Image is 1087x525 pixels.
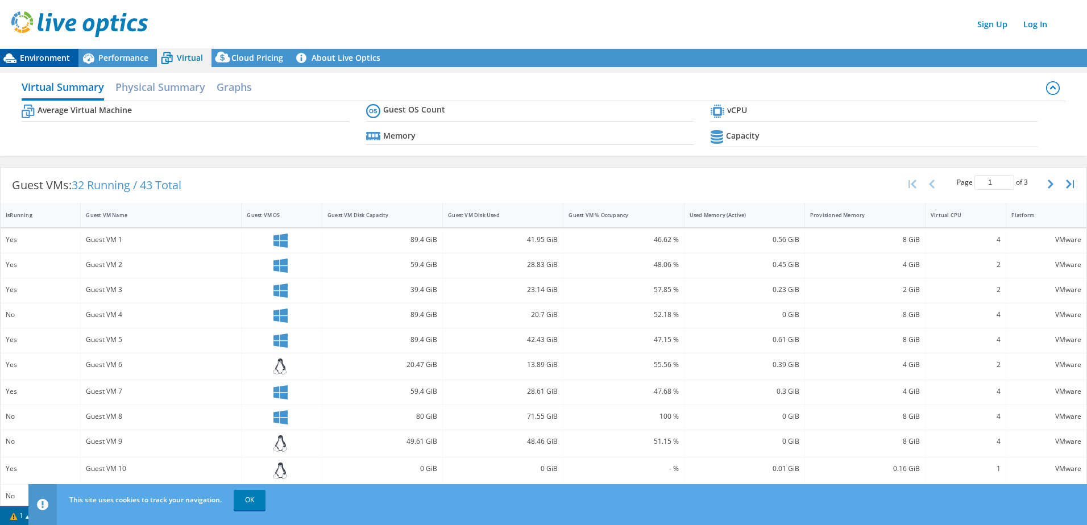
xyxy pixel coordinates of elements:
div: 2 [931,259,1000,271]
h2: Graphs [217,76,252,98]
div: 51.15 % [569,435,678,448]
h2: Virtual Summary [22,76,104,101]
div: No [6,490,75,502]
div: Yes [6,284,75,296]
div: 0.45 GiB [690,259,799,271]
div: 0.39 GiB [690,359,799,371]
div: Guest VM % Occupancy [569,211,665,219]
div: 4 [931,385,1000,398]
div: Guest VM 8 [86,410,236,423]
div: 49.61 GiB [327,435,437,448]
div: 48.06 % [569,259,678,271]
div: No [6,435,75,448]
b: Average Virtual Machine [38,105,132,116]
img: live_optics_svg.svg [11,11,148,37]
div: 4 [931,309,1000,321]
div: VMware [1011,334,1081,346]
div: Guest VM 10 [86,463,236,475]
span: Virtual [177,52,203,63]
div: 42.43 GiB [448,334,558,346]
div: No [6,410,75,423]
div: 0 GiB [690,435,799,448]
div: VMware [1011,410,1081,423]
div: 0.56 GiB [690,234,799,246]
div: 4 [931,410,1000,423]
b: Memory [383,130,416,141]
a: OK [234,490,265,510]
h2: Physical Summary [115,76,205,98]
div: 48.46 GiB [448,435,558,448]
div: 23.14 GiB [448,284,558,296]
div: Yes [6,234,75,246]
div: 89.4 GiB [327,234,437,246]
div: Guest VM 3 [86,284,236,296]
span: Cloud Pricing [231,52,283,63]
div: Guest VM Disk Capacity [327,211,424,219]
div: 4 [931,334,1000,346]
div: VMware [1011,463,1081,475]
div: 47.68 % [569,385,678,398]
div: 47.15 % [569,334,678,346]
div: 59.4 GiB [327,385,437,398]
div: VMware [1011,359,1081,371]
a: 1 [2,509,38,523]
div: Guest VM 2 [86,259,236,271]
div: 0.61 GiB [690,334,799,346]
div: 52.18 % [569,309,678,321]
div: Guest VM Name [86,211,222,219]
div: Platform [1011,211,1068,219]
div: Guest VM Disk Used [448,211,544,219]
div: Guest VMs: [1,168,193,203]
div: 4 [931,234,1000,246]
div: Yes [6,334,75,346]
div: 0.16 GiB [810,463,920,475]
div: 20.47 GiB [327,359,437,371]
a: Log In [1018,16,1053,32]
span: 3 [1024,177,1028,187]
div: Guest VM 6 [86,359,236,371]
div: 2 [931,359,1000,371]
div: Used Memory (Active) [690,211,786,219]
div: Guest VM 9 [86,435,236,448]
div: VMware [1011,234,1081,246]
div: 46.62 % [569,234,678,246]
div: 0 GiB [690,309,799,321]
div: 28.61 GiB [448,385,558,398]
div: Guest VM 7 [86,385,236,398]
div: 89.4 GiB [327,334,437,346]
div: 0.3 GiB [690,385,799,398]
div: Provisioned Memory [810,211,906,219]
div: 0.23 GiB [690,284,799,296]
div: VMware [1011,259,1081,271]
div: IsRunning [6,211,61,219]
div: 57.85 % [569,284,678,296]
div: 39.4 GiB [327,284,437,296]
span: Page of [957,175,1028,190]
div: 71.55 GiB [448,410,558,423]
div: 4 GiB [810,259,920,271]
div: 8 GiB [810,334,920,346]
div: 1 [931,463,1000,475]
span: This site uses cookies to track your navigation. [69,495,222,505]
b: Capacity [726,130,760,141]
div: 8 GiB [810,410,920,423]
b: vCPU [727,105,747,116]
div: 41.95 GiB [448,234,558,246]
div: Guest VM 1 [86,234,236,246]
div: 0 GiB [448,463,558,475]
div: 4 [931,435,1000,448]
input: jump to page [974,175,1014,190]
div: VMware [1011,309,1081,321]
div: Guest VM OS [247,211,302,219]
div: 80 GiB [327,410,437,423]
div: 2 [931,284,1000,296]
b: Guest OS Count [383,104,445,115]
span: Environment [20,52,70,63]
a: Sign Up [972,16,1013,32]
div: 55.56 % [569,359,678,371]
div: Guest VM 4 [86,309,236,321]
div: - % [569,463,678,475]
div: No [6,309,75,321]
div: 20.7 GiB [448,309,558,321]
span: 32 Running / 43 Total [72,177,181,193]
